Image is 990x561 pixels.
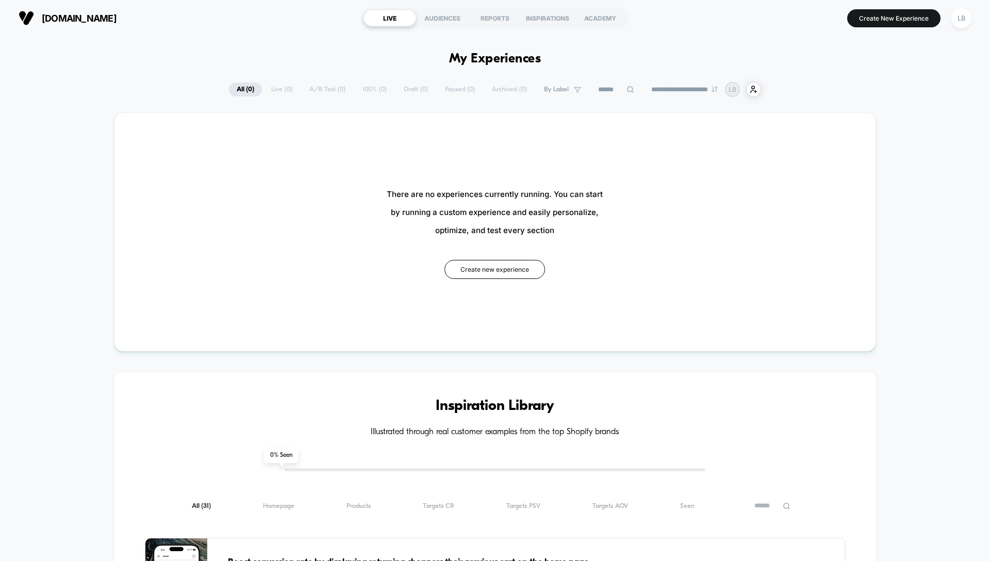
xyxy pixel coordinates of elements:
[15,10,120,26] button: [DOMAIN_NAME]
[544,86,569,93] span: By Label
[521,10,574,26] div: INSPIRATIONS
[240,130,265,155] button: Play, NEW DEMO 2025-VEED.mp4
[416,10,469,26] div: AUDIENCES
[951,8,971,28] div: LB
[729,86,736,93] p: LB
[42,13,117,24] span: [DOMAIN_NAME]
[423,502,454,510] span: Targets CR
[847,9,940,27] button: Create New Experience
[5,262,22,279] button: Play, NEW DEMO 2025-VEED.mp4
[364,10,416,26] div: LIVE
[506,502,540,510] span: Targets PSV
[19,10,34,26] img: Visually logo
[592,502,628,510] span: Targets AOV
[680,502,695,510] span: Seen
[469,10,521,26] div: REPORTS
[346,502,371,510] span: Products
[201,503,211,509] span: ( 31 )
[263,502,294,510] span: Homepage
[383,265,410,276] div: Duration
[145,398,845,415] h3: Inspiration Library
[948,8,975,29] button: LB
[358,265,382,276] div: Current time
[387,185,603,239] span: There are no experiences currently running. You can start by running a custom experience and easi...
[192,502,211,510] span: All
[449,52,541,67] h1: My Experiences
[431,266,461,276] input: Volume
[574,10,626,26] div: ACADEMY
[229,82,262,96] span: All ( 0 )
[145,427,845,437] h4: Illustrated through real customer examples from the top Shopify brands
[8,249,499,258] input: Seek
[712,86,718,92] img: end
[444,260,545,279] button: Create new experience
[264,448,299,463] span: 0 % Seen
